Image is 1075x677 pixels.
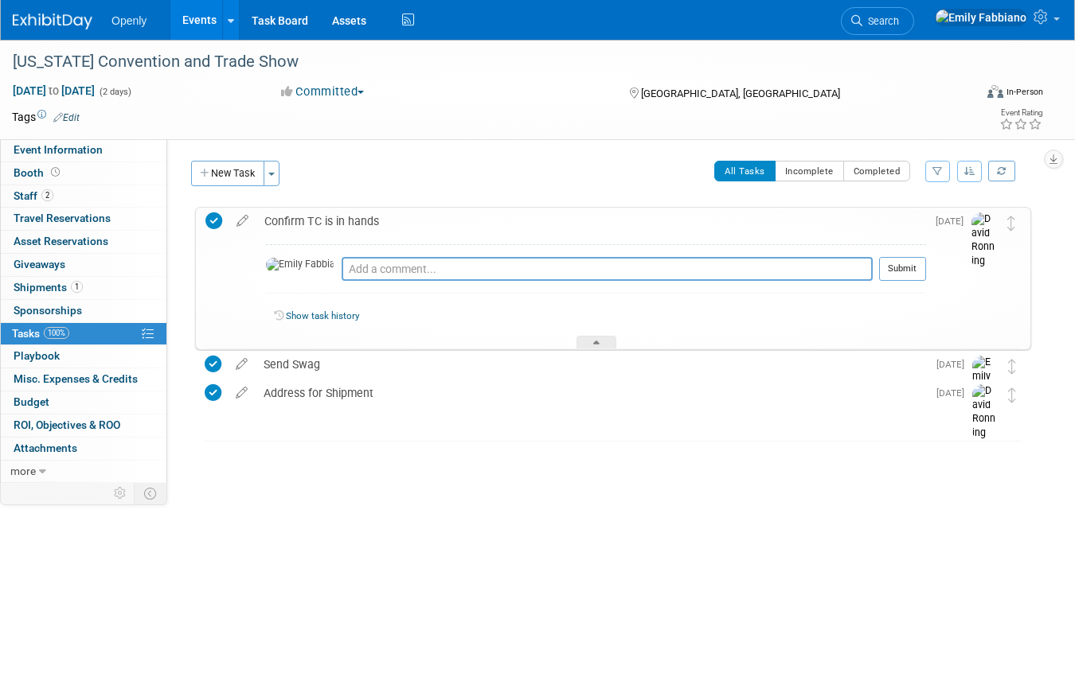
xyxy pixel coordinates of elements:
[14,349,60,362] span: Playbook
[936,216,971,227] span: [DATE]
[7,48,956,76] div: [US_STATE] Convention and Trade Show
[971,212,995,269] img: David Ronning
[98,87,131,97] span: (2 days)
[14,418,120,431] span: ROI, Objectives & ROO
[14,235,108,247] span: Asset Reservations
[1,208,166,230] a: Travel Reservations
[1,391,166,414] a: Budget
[988,161,1015,181] a: Refresh
[14,395,49,408] span: Budget
[14,304,82,317] span: Sponsorships
[641,88,840,99] span: [GEOGRAPHIC_DATA], [GEOGRAPHIC_DATA]
[1,438,166,460] a: Attachments
[891,83,1043,107] div: Event Format
[1,139,166,161] a: Event Information
[191,161,264,186] button: New Task
[12,84,96,98] span: [DATE] [DATE]
[13,14,92,29] img: ExhibitDay
[1,414,166,437] a: ROI, Objectives & ROO
[12,109,80,125] td: Tags
[987,85,1003,98] img: Format-Inperson.png
[1,368,166,391] a: Misc. Expenses & Credits
[14,166,63,179] span: Booth
[256,379,927,407] div: Address for Shipment
[936,359,972,370] span: [DATE]
[111,14,147,27] span: Openly
[14,442,77,454] span: Attachments
[1,231,166,253] a: Asset Reservations
[107,483,135,504] td: Personalize Event Tab Strip
[46,84,61,97] span: to
[936,387,972,399] span: [DATE]
[714,161,776,181] button: All Tasks
[843,161,911,181] button: Completed
[972,384,996,441] img: David Ronning
[276,84,370,100] button: Committed
[266,258,334,272] img: Emily Fabbiano
[53,112,80,123] a: Edit
[14,189,53,202] span: Staff
[44,327,69,339] span: 100%
[1,185,166,208] a: Staff2
[256,351,927,378] div: Send Swag
[71,281,83,293] span: 1
[775,161,844,181] button: Incomplete
[14,258,65,270] span: Giveaways
[879,257,926,281] button: Submit
[14,281,83,294] span: Shipments
[841,7,914,35] a: Search
[14,372,138,385] span: Misc. Expenses & Credits
[1,300,166,322] a: Sponsorships
[229,214,256,228] a: edit
[1006,86,1043,98] div: In-Person
[935,9,1027,26] img: Emily Fabbiano
[228,357,256,372] a: edit
[48,166,63,178] span: Booth not reserved yet
[1,345,166,368] a: Playbook
[1007,216,1015,231] i: Move task
[1008,359,1016,374] i: Move task
[1008,387,1016,403] i: Move task
[14,212,111,224] span: Travel Reservations
[1,323,166,345] a: Tasks100%
[999,109,1042,117] div: Event Rating
[12,327,69,340] span: Tasks
[14,143,103,156] span: Event Information
[1,162,166,185] a: Booth
[135,483,167,504] td: Toggle Event Tabs
[256,208,926,235] div: Confirm TC is in hands
[972,356,996,412] img: Emily Fabbiano
[286,310,359,321] a: Show task history
[10,465,36,477] span: more
[1,254,166,276] a: Giveaways
[228,386,256,400] a: edit
[1,461,166,483] a: more
[862,15,899,27] span: Search
[1,277,166,299] a: Shipments1
[41,189,53,201] span: 2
